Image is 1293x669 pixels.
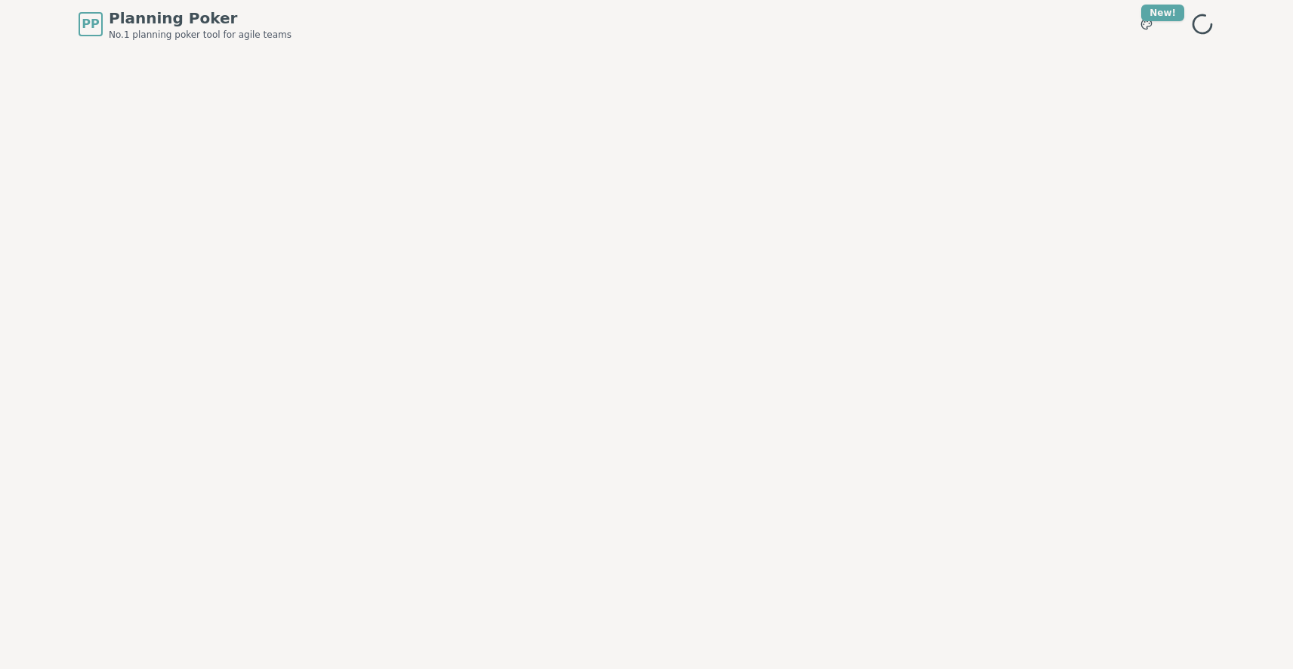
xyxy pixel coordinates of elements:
a: PPPlanning PokerNo.1 planning poker tool for agile teams [79,8,292,41]
div: New! [1141,5,1184,21]
span: PP [82,15,99,33]
span: No.1 planning poker tool for agile teams [109,29,292,41]
span: Planning Poker [109,8,292,29]
button: New! [1133,11,1160,38]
